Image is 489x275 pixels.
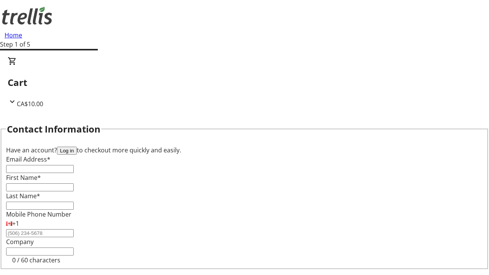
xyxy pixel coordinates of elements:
label: Last Name* [6,192,40,200]
span: CA$10.00 [17,100,43,108]
label: First Name* [6,173,41,182]
h2: Contact Information [7,122,100,136]
input: (506) 234-5678 [6,229,74,237]
label: Email Address* [6,155,50,163]
tr-character-limit: 0 / 60 characters [12,256,60,264]
label: Company [6,238,34,246]
label: Mobile Phone Number [6,210,71,218]
button: Log in [57,147,77,155]
div: Have an account? to checkout more quickly and easily. [6,146,483,155]
div: CartCA$10.00 [8,57,481,108]
h2: Cart [8,76,481,89]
